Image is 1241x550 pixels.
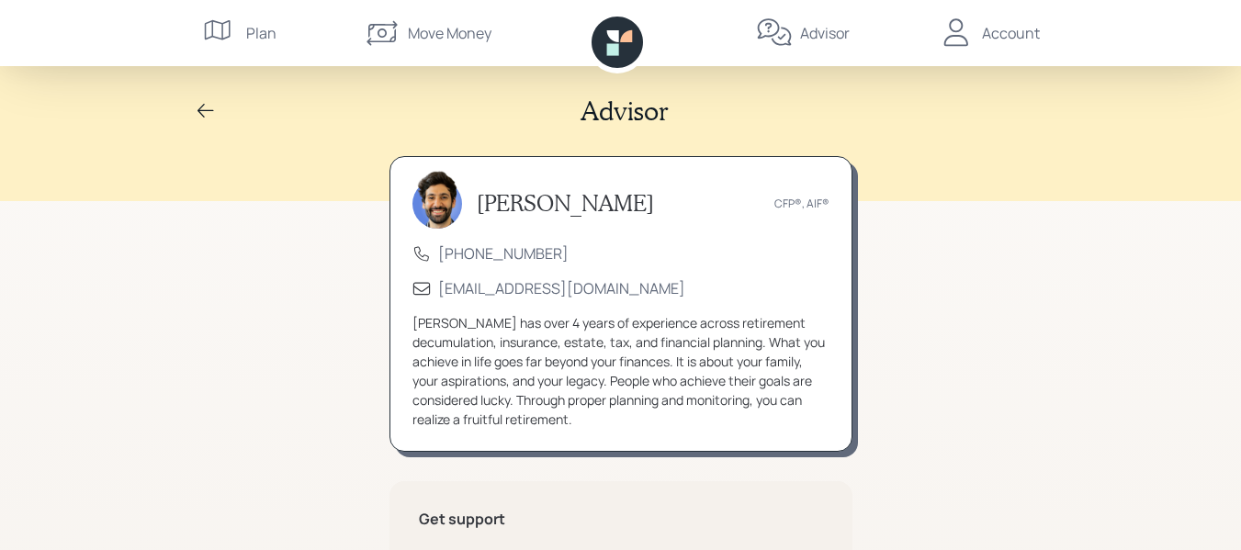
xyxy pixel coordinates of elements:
img: eric-schwartz-headshot.png [412,170,462,229]
div: Advisor [800,22,850,44]
div: Account [982,22,1040,44]
div: CFP®, AIF® [774,196,829,212]
h5: Get support [419,511,823,528]
a: [EMAIL_ADDRESS][DOMAIN_NAME] [438,278,685,298]
div: Move Money [408,22,491,44]
div: Plan [246,22,276,44]
h2: Advisor [581,95,669,127]
h3: [PERSON_NAME] [477,190,654,217]
a: [PHONE_NUMBER] [438,243,569,264]
div: [PERSON_NAME] has over 4 years of experience across retirement decumulation, insurance, estate, t... [412,313,829,429]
